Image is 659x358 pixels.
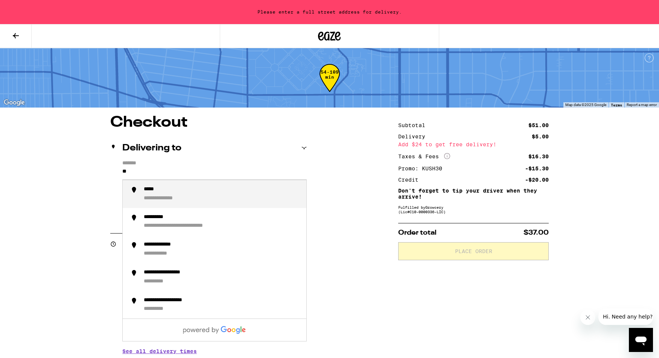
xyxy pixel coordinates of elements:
[528,154,549,159] div: $16.30
[611,103,622,107] a: Terms
[398,142,549,147] div: Add $24 to get free delivery!
[398,153,450,160] div: Taxes & Fees
[398,188,549,200] p: Don't forget to tip your driver when they arrive!
[525,166,549,171] div: -$15.30
[532,134,549,139] div: $5.00
[398,229,437,236] span: Order total
[455,249,492,254] span: Place Order
[398,205,549,214] div: Fulfilled by Growcery (Lic# C10-0000336-LIC )
[528,123,549,128] div: $51.00
[580,310,595,325] iframe: Close message
[110,115,307,130] h1: Checkout
[627,103,657,107] a: Report a map error
[398,242,549,260] button: Place Order
[122,144,181,153] h2: Delivering to
[2,98,27,108] img: Google
[398,166,447,171] div: Promo: KUSH30
[122,349,197,354] button: See all delivery times
[398,123,431,128] div: Subtotal
[2,98,27,108] a: Open this area in Google Maps (opens a new window)
[525,177,549,182] div: -$20.00
[398,177,424,182] div: Credit
[598,308,653,325] iframe: Message from company
[398,134,431,139] div: Delivery
[629,328,653,352] iframe: Button to launch messaging window
[565,103,606,107] span: Map data ©2025 Google
[524,229,549,236] span: $37.00
[320,70,340,98] div: 54-109 min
